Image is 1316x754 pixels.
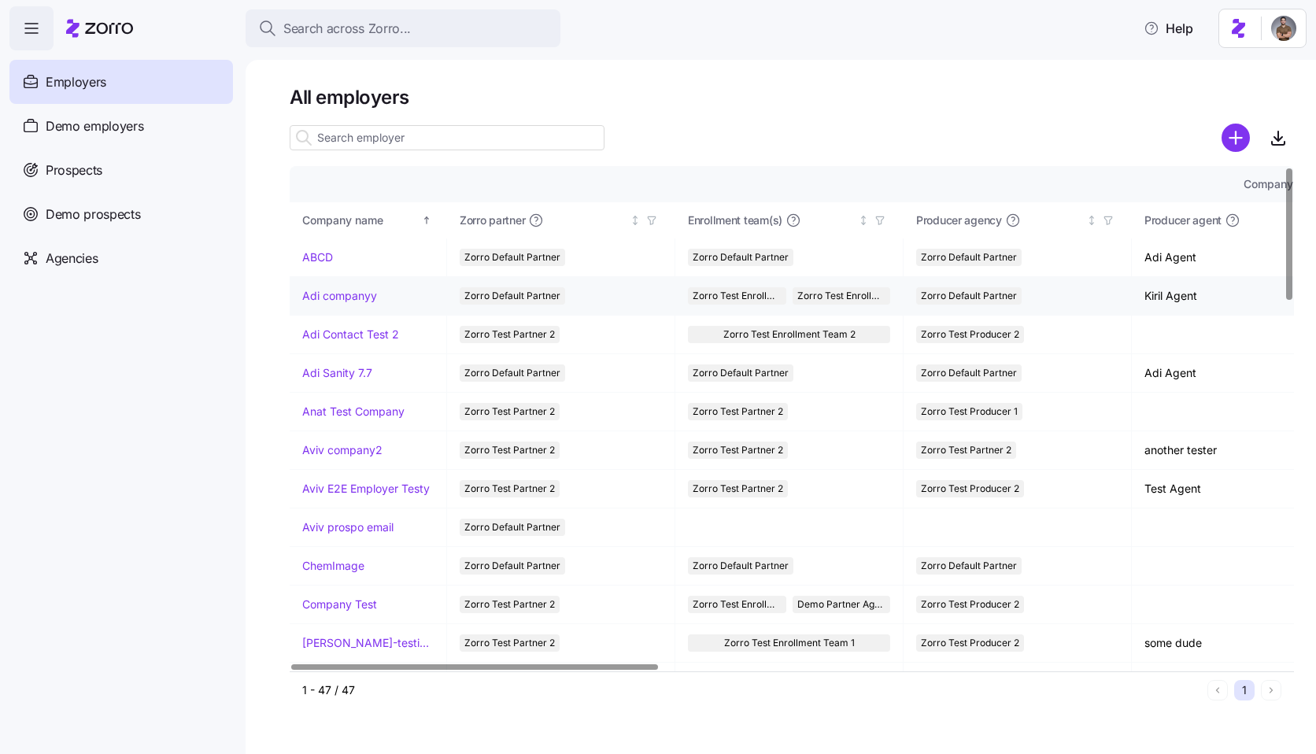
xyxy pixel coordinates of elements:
[464,634,555,652] span: Zorro Test Partner 2
[9,192,233,236] a: Demo prospects
[1222,124,1250,152] svg: add icon
[1207,680,1228,700] button: Previous page
[693,287,782,305] span: Zorro Test Enrollment Team 2
[630,215,641,226] div: Not sorted
[9,60,233,104] a: Employers
[464,442,555,459] span: Zorro Test Partner 2
[302,682,1201,698] div: 1 - 47 / 47
[464,249,560,266] span: Zorro Default Partner
[921,480,1019,497] span: Zorro Test Producer 2
[302,442,383,458] a: Aviv company2
[9,236,233,280] a: Agencies
[464,557,560,575] span: Zorro Default Partner
[797,287,886,305] span: Zorro Test Enrollment Team 1
[283,19,411,39] span: Search across Zorro...
[675,202,904,238] th: Enrollment team(s)Not sorted
[693,403,783,420] span: Zorro Test Partner 2
[46,72,106,92] span: Employers
[1261,680,1281,700] button: Next page
[921,442,1011,459] span: Zorro Test Partner 2
[1271,16,1296,41] img: 4405efb6-a4ff-4e3b-b971-a8a12b62b3ee-1719735568656.jpeg
[693,557,789,575] span: Zorro Default Partner
[693,364,789,382] span: Zorro Default Partner
[46,161,102,180] span: Prospects
[9,148,233,192] a: Prospects
[464,287,560,305] span: Zorro Default Partner
[693,442,783,459] span: Zorro Test Partner 2
[302,288,377,304] a: Adi companyy
[921,557,1017,575] span: Zorro Default Partner
[302,212,419,229] div: Company name
[858,215,869,226] div: Not sorted
[302,597,377,612] a: Company Test
[688,213,782,228] span: Enrollment team(s)
[246,9,560,47] button: Search across Zorro...
[464,480,555,497] span: Zorro Test Partner 2
[464,326,555,343] span: Zorro Test Partner 2
[302,249,333,265] a: ABCD
[302,327,399,342] a: Adi Contact Test 2
[693,249,789,266] span: Zorro Default Partner
[464,519,560,536] span: Zorro Default Partner
[46,249,98,268] span: Agencies
[464,403,555,420] span: Zorro Test Partner 2
[290,85,1294,109] h1: All employers
[1131,13,1206,44] button: Help
[921,287,1017,305] span: Zorro Default Partner
[693,480,783,497] span: Zorro Test Partner 2
[921,403,1018,420] span: Zorro Test Producer 1
[723,326,856,343] span: Zorro Test Enrollment Team 2
[1086,215,1097,226] div: Not sorted
[921,364,1017,382] span: Zorro Default Partner
[921,634,1019,652] span: Zorro Test Producer 2
[460,213,525,228] span: Zorro partner
[797,596,886,613] span: Demo Partner Agency
[916,213,1002,228] span: Producer agency
[302,558,364,574] a: ChemImage
[46,205,141,224] span: Demo prospects
[421,215,432,226] div: Sorted ascending
[1234,680,1255,700] button: 1
[447,202,675,238] th: Zorro partnerNot sorted
[921,596,1019,613] span: Zorro Test Producer 2
[46,116,144,136] span: Demo employers
[1144,213,1222,228] span: Producer agent
[302,635,434,651] a: [PERSON_NAME]-testing-payroll
[921,326,1019,343] span: Zorro Test Producer 2
[302,404,405,420] a: Anat Test Company
[693,596,782,613] span: Zorro Test Enrollment Team 2
[464,596,555,613] span: Zorro Test Partner 2
[302,365,372,381] a: Adi Sanity 7.7
[290,202,447,238] th: Company nameSorted ascending
[464,364,560,382] span: Zorro Default Partner
[1144,19,1193,38] span: Help
[302,481,430,497] a: Aviv E2E Employer Testy
[9,104,233,148] a: Demo employers
[921,249,1017,266] span: Zorro Default Partner
[290,125,604,150] input: Search employer
[302,519,394,535] a: Aviv prospo email
[724,634,855,652] span: Zorro Test Enrollment Team 1
[904,202,1132,238] th: Producer agencyNot sorted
